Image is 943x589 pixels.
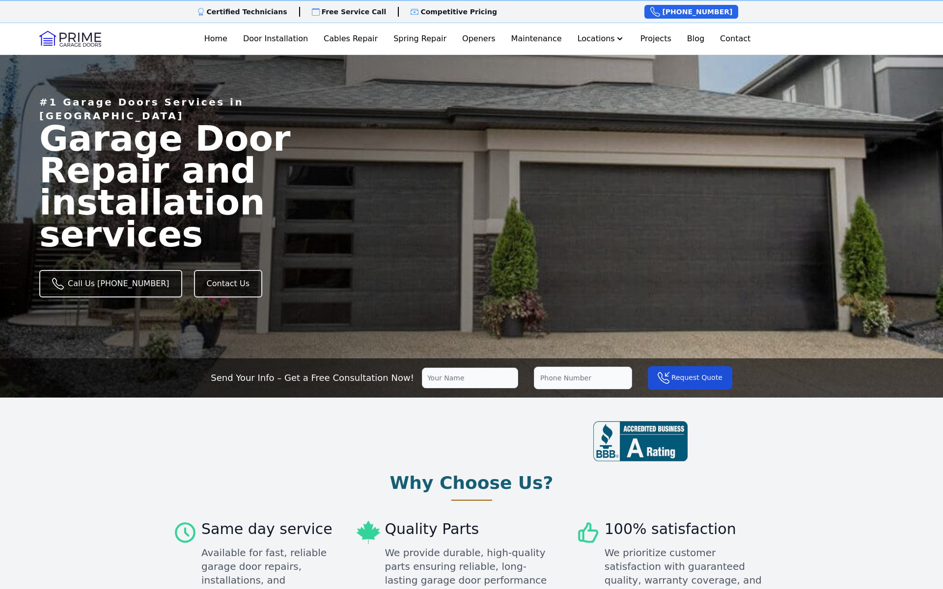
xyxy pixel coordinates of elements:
input: Your Name [422,368,518,388]
p: Competitive Pricing [420,7,497,17]
a: Home [200,29,231,49]
button: Locations [574,29,629,49]
img: Logo [39,31,101,47]
a: Call Us [PHONE_NUMBER] [39,270,182,297]
img: Quality Parts [356,520,381,545]
h2: Why Choose Us? [390,473,554,493]
img: BBB-review [593,421,688,461]
p: Free Service Call [322,7,387,17]
h3: Quality Parts [385,520,556,538]
h3: 100% satisfaction [605,520,770,538]
a: Cables Repair [320,29,382,49]
a: [PHONE_NUMBER] [644,5,738,19]
a: Blog [683,29,708,49]
h3: Same day service [201,520,336,538]
p: Certified Technicians [207,7,287,17]
input: Phone Number [534,367,632,389]
a: Spring Repair [389,29,450,49]
a: Projects [637,29,675,49]
a: Contact Us [194,270,262,297]
span: Garage Door Repair and installation services [39,118,290,254]
p: #1 Garage Doors Services in [GEOGRAPHIC_DATA] [39,95,322,123]
p: Send Your Info – Get a Free Consultation Now! [211,371,414,385]
button: Request Quote [648,366,732,390]
a: Maintenance [507,29,566,49]
a: Openers [458,29,499,49]
a: Door Installation [239,29,312,49]
a: Contact [716,29,754,49]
